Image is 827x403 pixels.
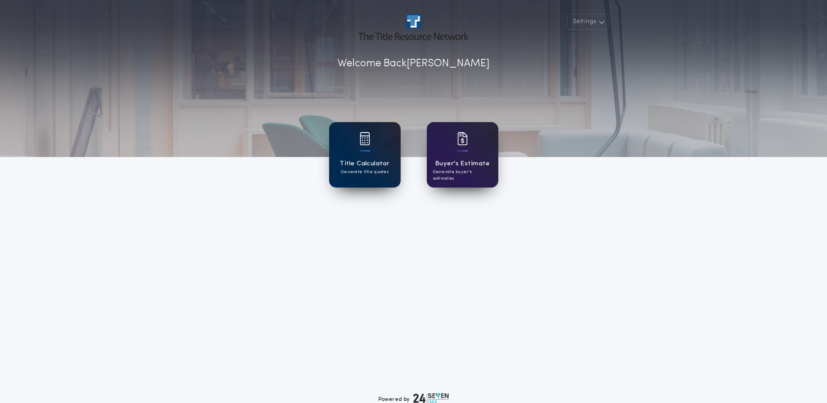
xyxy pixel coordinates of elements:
[360,132,370,145] img: card icon
[329,122,401,188] a: card iconTitle CalculatorGenerate title quotes
[457,132,468,145] img: card icon
[427,122,498,188] a: card iconBuyer's EstimateGenerate buyer's estimates
[358,14,468,40] img: account-logo
[567,14,608,30] button: Settings
[433,169,492,182] p: Generate buyer's estimates
[341,169,388,175] p: Generate title quotes
[435,159,490,169] h1: Buyer's Estimate
[337,56,490,72] p: Welcome Back [PERSON_NAME]
[340,159,389,169] h1: Title Calculator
